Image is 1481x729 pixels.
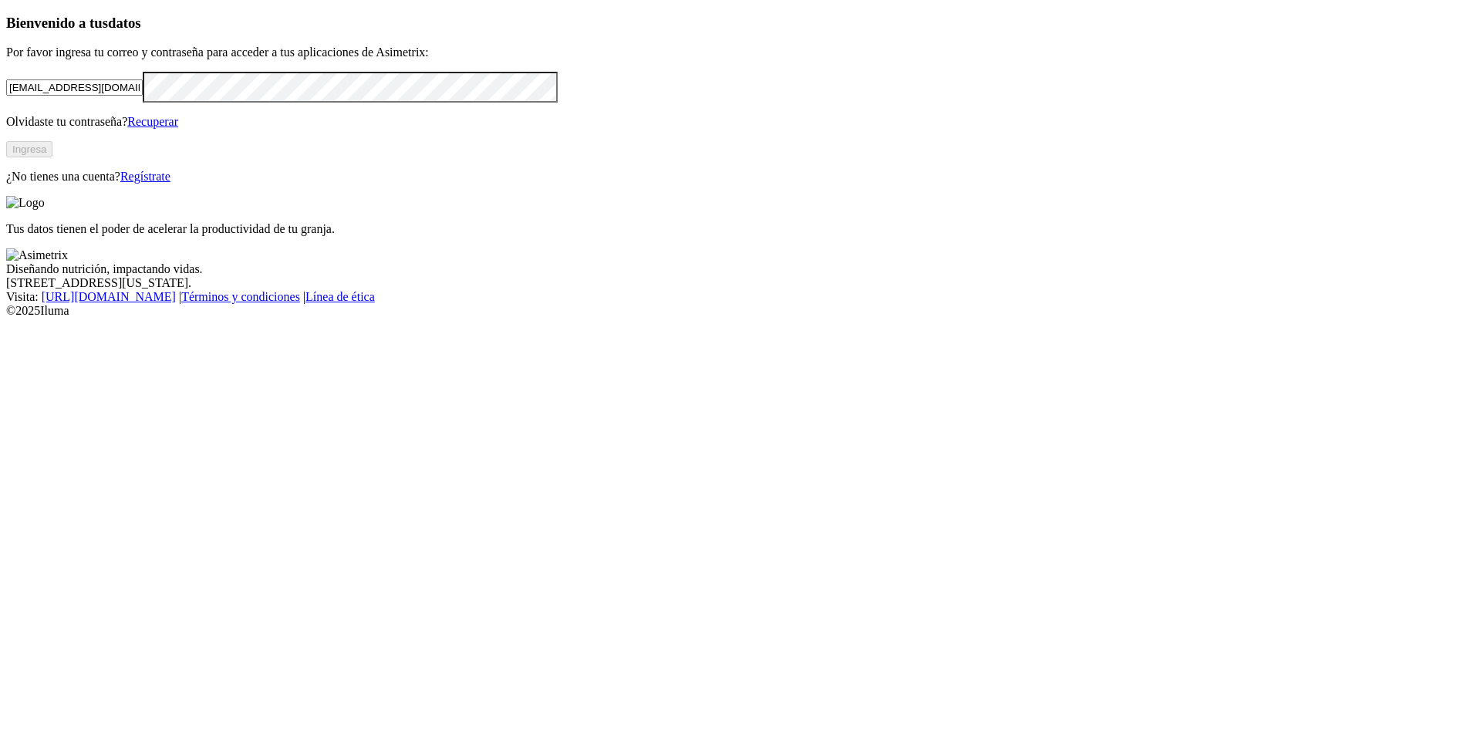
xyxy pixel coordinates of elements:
[6,276,1475,290] div: [STREET_ADDRESS][US_STATE].
[6,196,45,210] img: Logo
[120,170,170,183] a: Regístrate
[108,15,141,31] span: datos
[6,222,1475,236] p: Tus datos tienen el poder de acelerar la productividad de tu granja.
[305,290,375,303] a: Línea de ética
[6,262,1475,276] div: Diseñando nutrición, impactando vidas.
[6,46,1475,59] p: Por favor ingresa tu correo y contraseña para acceder a tus aplicaciones de Asimetrix:
[127,115,178,128] a: Recuperar
[42,290,176,303] a: [URL][DOMAIN_NAME]
[6,248,68,262] img: Asimetrix
[6,170,1475,184] p: ¿No tienes una cuenta?
[6,290,1475,304] div: Visita : | |
[6,141,52,157] button: Ingresa
[6,304,1475,318] div: © 2025 Iluma
[6,15,1475,32] h3: Bienvenido a tus
[6,115,1475,129] p: Olvidaste tu contraseña?
[6,79,143,96] input: Tu correo
[181,290,300,303] a: Términos y condiciones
